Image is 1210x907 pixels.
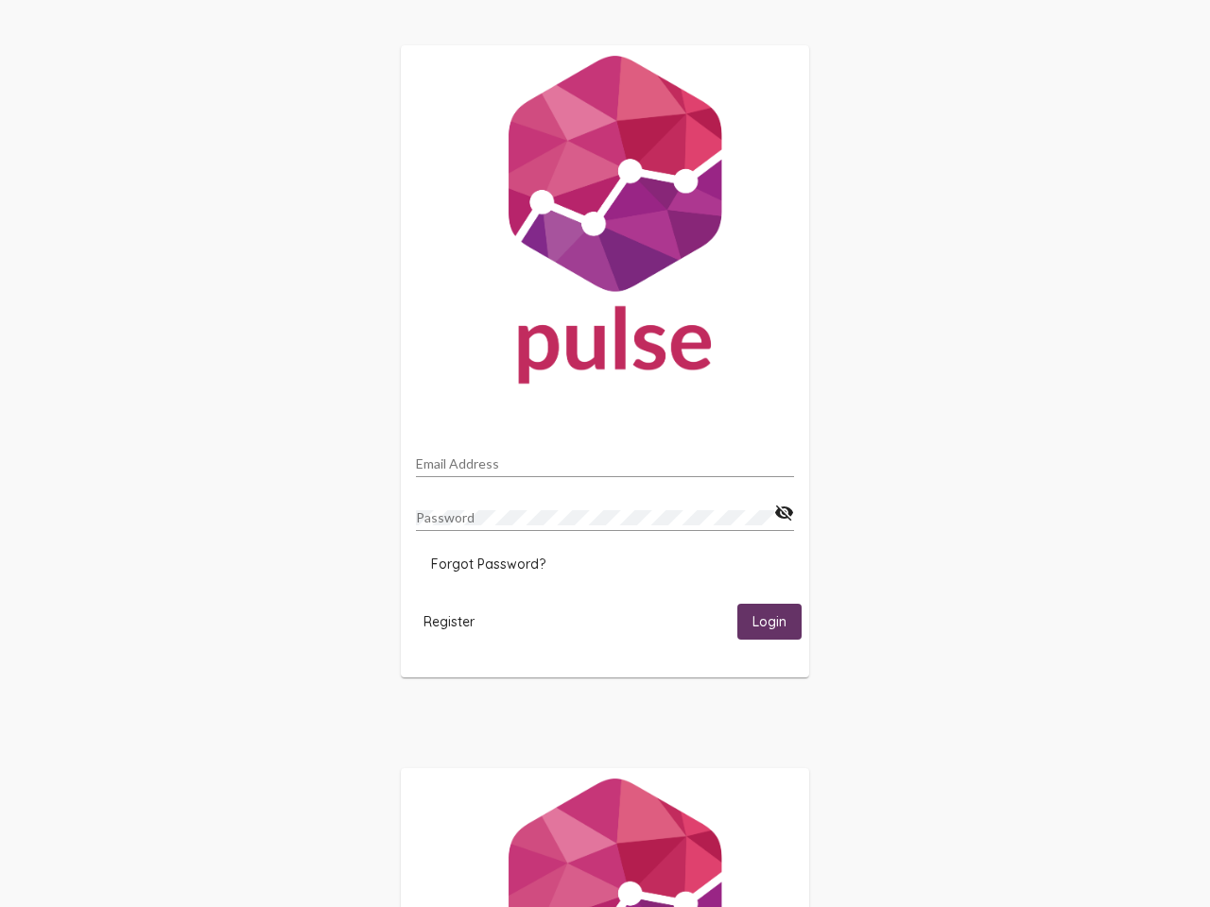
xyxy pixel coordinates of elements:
span: Login [752,614,786,631]
mat-icon: visibility_off [774,502,794,524]
button: Forgot Password? [416,547,561,581]
span: Forgot Password? [431,556,545,573]
span: Register [423,613,475,630]
button: Login [737,604,802,639]
button: Register [408,604,490,639]
img: Pulse For Good Logo [401,45,809,402]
